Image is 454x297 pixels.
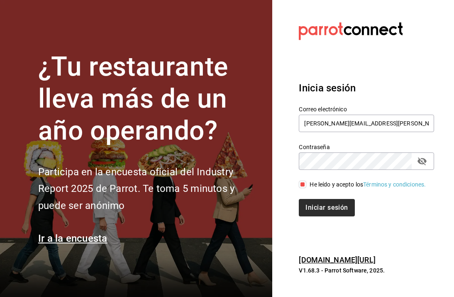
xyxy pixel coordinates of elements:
a: [DOMAIN_NAME][URL] [299,255,375,264]
h3: Inicia sesión [299,81,434,96]
label: Correo electrónico [299,106,434,112]
a: Ir a la encuesta [38,233,107,244]
button: Iniciar sesión [299,199,354,216]
div: He leído y acepto los [310,180,426,189]
p: V1.68.3 - Parrot Software, 2025. [299,266,434,275]
h2: Participa en la encuesta oficial del Industry Report 2025 de Parrot. Te toma 5 minutos y puede se... [38,164,262,214]
a: Términos y condiciones. [363,181,426,188]
h1: ¿Tu restaurante lleva más de un año operando? [38,51,262,147]
button: passwordField [415,154,429,168]
label: Contraseña [299,144,434,150]
input: Ingresa tu correo electrónico [299,115,434,132]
